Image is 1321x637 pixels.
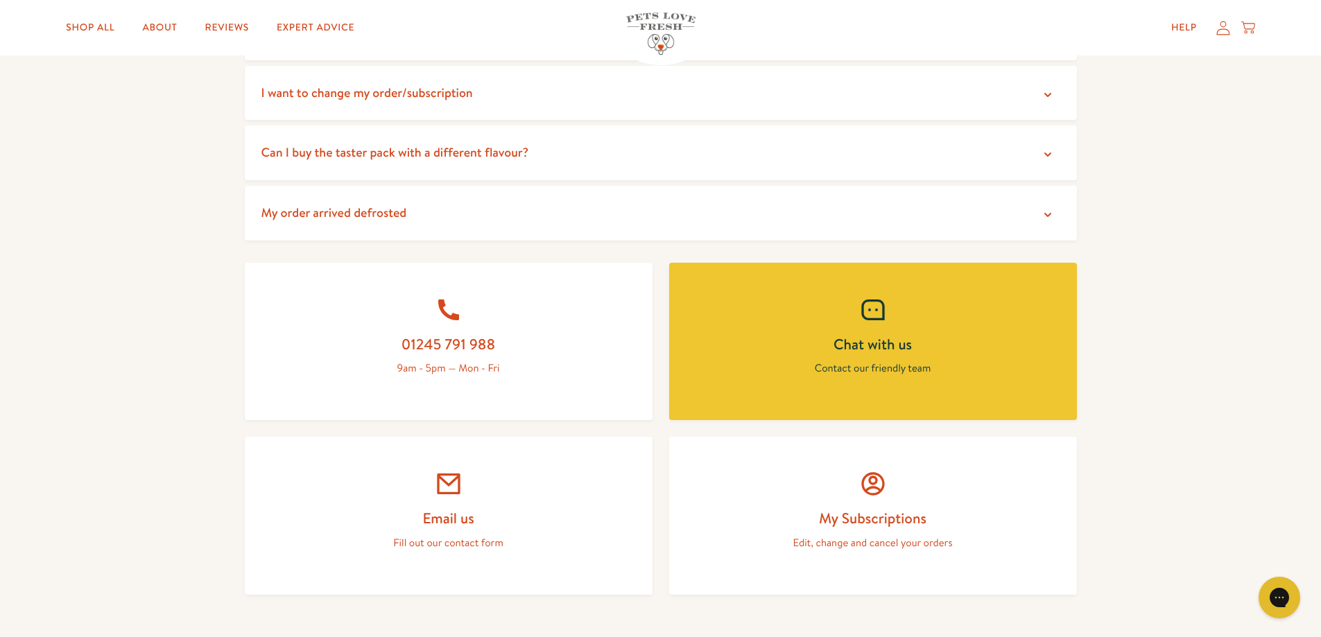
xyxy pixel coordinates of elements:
summary: My order arrived defrosted [245,186,1077,241]
span: My order arrived defrosted [261,204,407,221]
p: Edit, change and cancel your orders [702,534,1044,552]
h2: Chat with us [702,335,1044,354]
h2: 01245 791 988 [278,335,619,354]
a: Email us Fill out our contact form [245,437,653,595]
p: 9am - 5pm — Mon - Fri [278,359,619,377]
span: Can I buy the taster pack with a different flavour? [261,143,529,161]
img: Pets Love Fresh [626,12,696,55]
a: Expert Advice [266,14,365,42]
a: Shop All [55,14,126,42]
p: Contact our friendly team [702,359,1044,377]
h2: My Subscriptions [702,509,1044,527]
a: About [131,14,188,42]
h2: Email us [278,509,619,527]
summary: I want to change my order/subscription [245,66,1077,121]
summary: Can I buy the taster pack with a different flavour? [245,125,1077,180]
iframe: Gorgias live chat messenger [1252,572,1307,623]
a: My Subscriptions Edit, change and cancel your orders [669,437,1077,595]
span: I want to change my order/subscription [261,84,473,101]
a: Reviews [194,14,260,42]
p: Fill out our contact form [278,534,619,552]
a: 01245 791 988 9am - 5pm — Mon - Fri [245,263,653,421]
a: Chat with us Contact our friendly team [669,263,1077,421]
a: Help [1160,14,1208,42]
